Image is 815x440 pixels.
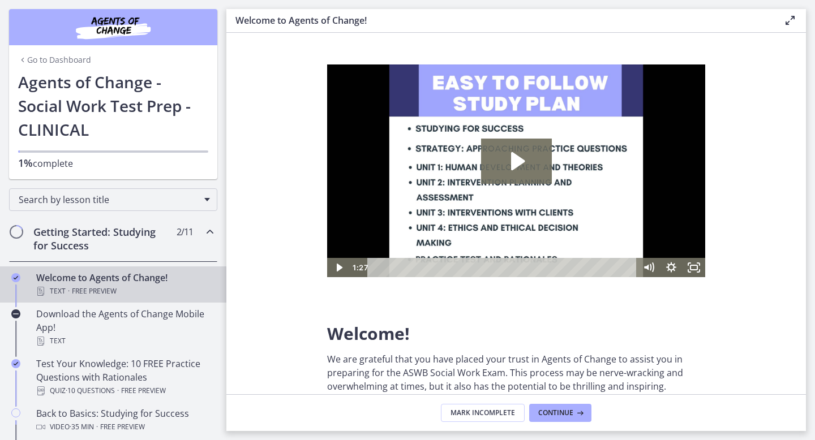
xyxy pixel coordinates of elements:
[36,334,213,348] div: Text
[36,307,213,348] div: Download the Agents of Change Mobile App!
[18,54,91,66] a: Go to Dashboard
[72,284,117,298] span: Free preview
[49,193,304,213] div: Playbar
[235,14,765,27] h3: Welcome to Agents of Change!
[11,359,20,368] i: Completed
[45,14,181,41] img: Agents of Change
[36,271,213,298] div: Welcome to Agents of Change!
[121,384,166,398] span: Free preview
[451,408,515,417] span: Mark Incomplete
[100,420,145,434] span: Free preview
[36,357,213,398] div: Test Your Knowledge: 10 FREE Practice Questions with Rationales
[11,273,20,282] i: Completed
[36,420,213,434] div: Video
[310,193,333,213] button: Mute
[18,156,208,170] p: complete
[19,193,199,206] span: Search by lesson title
[36,284,213,298] div: Text
[441,404,525,422] button: Mark Incomplete
[9,188,217,211] div: Search by lesson title
[333,193,355,213] button: Show settings menu
[68,284,70,298] span: ·
[66,384,115,398] span: · 10 Questions
[355,193,378,213] button: Fullscreen
[18,156,33,170] span: 1%
[70,420,94,434] span: · 35 min
[538,408,573,417] span: Continue
[177,225,193,239] span: 2 / 11
[33,225,171,252] h2: Getting Started: Studying for Success
[529,404,591,422] button: Continue
[154,74,225,119] button: Play Video: c1o6hcmjueu5qasqsu00.mp4
[18,70,208,141] h1: Agents of Change - Social Work Test Prep - CLINICAL
[36,407,213,434] div: Back to Basics: Studying for Success
[327,352,705,393] p: We are grateful that you have placed your trust in Agents of Change to assist you in preparing fo...
[96,420,98,434] span: ·
[117,384,119,398] span: ·
[327,322,410,345] span: Welcome!
[36,384,213,398] div: Quiz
